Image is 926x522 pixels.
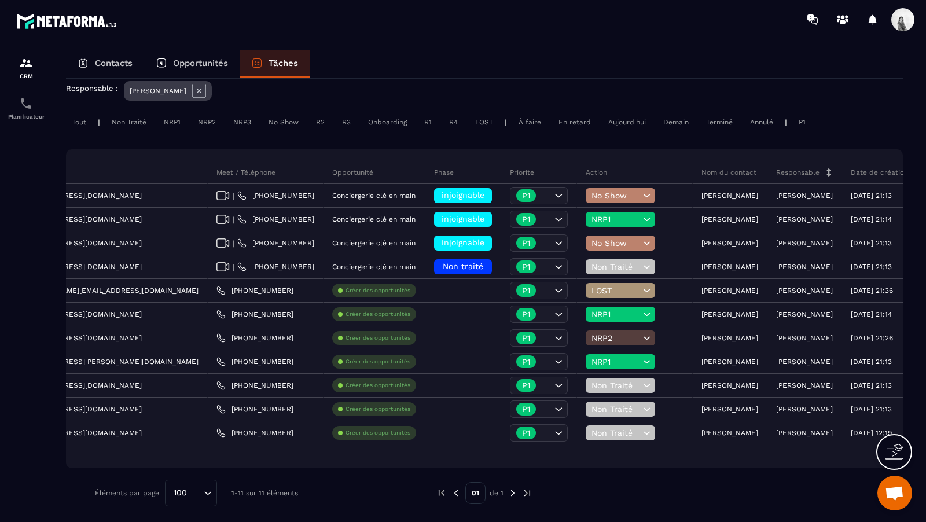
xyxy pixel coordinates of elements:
p: [PERSON_NAME] [701,381,758,389]
span: injoignable [442,214,484,223]
p: [DATE] 21:13 [851,358,892,366]
p: [PERSON_NAME] [776,334,833,342]
img: prev [436,488,447,498]
div: R3 [336,115,357,129]
p: [DATE] 12:19 [851,429,892,437]
a: Contacts [66,50,144,78]
p: Créer des opportunités [346,358,410,366]
p: [PERSON_NAME] [776,192,833,200]
div: Demain [657,115,694,129]
span: No Show [591,238,640,248]
p: CRM [3,73,49,79]
div: Aujourd'hui [602,115,652,129]
p: | [98,118,100,126]
a: Opportunités [144,50,240,78]
p: [PERSON_NAME] [776,263,833,271]
p: [DATE] 21:13 [851,239,892,247]
p: Action [586,168,607,177]
div: R2 [310,115,330,129]
span: | [233,215,234,224]
div: NRP2 [192,115,222,129]
span: Non traité [443,262,483,271]
a: [PHONE_NUMBER] [216,405,293,414]
span: NRP2 [591,333,640,343]
input: Search for option [191,487,201,499]
p: P1 [522,381,530,389]
a: [PHONE_NUMBER] [237,191,314,200]
img: logo [16,10,120,32]
a: formationformationCRM [3,47,49,88]
p: Éléments par page [95,489,159,497]
p: [PERSON_NAME] [701,215,758,223]
span: Non Traité [591,381,640,390]
div: NRP3 [227,115,257,129]
p: 01 [465,482,486,504]
p: [PERSON_NAME] [776,429,833,437]
img: prev [451,488,461,498]
p: Conciergerie clé en main [332,192,416,200]
p: [DATE] 21:13 [851,263,892,271]
span: injoignable [442,238,484,247]
p: Conciergerie clé en main [332,239,416,247]
img: scheduler [19,97,33,111]
span: Non Traité [591,428,640,438]
a: schedulerschedulerPlanificateur [3,88,49,128]
span: injoignable [442,190,484,200]
img: formation [19,56,33,70]
p: P1 [522,310,530,318]
p: de 1 [490,488,504,498]
span: No Show [591,191,640,200]
p: [DATE] 21:36 [851,286,893,295]
p: P1 [522,263,530,271]
div: Onboarding [362,115,413,129]
p: [PERSON_NAME] [776,239,833,247]
p: [PERSON_NAME] [701,405,758,413]
p: P1 [522,429,530,437]
div: Tout [66,115,92,129]
p: [PERSON_NAME] [776,358,833,366]
p: [PERSON_NAME] [701,334,758,342]
div: Search for option [165,480,217,506]
span: Non Traité [591,262,640,271]
p: Phase [434,168,454,177]
p: Priorité [510,168,534,177]
img: next [522,488,532,498]
a: [PHONE_NUMBER] [216,310,293,319]
div: Terminé [700,115,738,129]
p: Opportunité [332,168,373,177]
div: Ouvrir le chat [877,476,912,510]
p: Responsable : [66,84,118,93]
p: P1 [522,334,530,342]
a: [PHONE_NUMBER] [216,381,293,390]
span: Non Traité [591,405,640,414]
p: Créer des opportunités [346,334,410,342]
span: NRP1 [591,357,640,366]
p: Conciergerie clé en main [332,263,416,271]
p: [DATE] 21:14 [851,215,892,223]
p: 1-11 sur 11 éléments [231,489,298,497]
p: P1 [522,192,530,200]
p: [DATE] 21:13 [851,192,892,200]
div: Annulé [744,115,779,129]
p: [PERSON_NAME] [701,429,758,437]
div: Non Traité [106,115,152,129]
p: Créer des opportunités [346,381,410,389]
p: [PERSON_NAME] [701,263,758,271]
p: [PERSON_NAME] [776,286,833,295]
p: P1 [522,405,530,413]
span: NRP1 [591,310,640,319]
p: Tâches [269,58,298,68]
p: Meet / Téléphone [216,168,275,177]
div: En retard [553,115,597,129]
p: P1 [522,215,530,223]
a: [PHONE_NUMBER] [237,238,314,248]
p: Nom du contact [701,168,756,177]
p: P1 [522,239,530,247]
p: [PERSON_NAME] [776,381,833,389]
div: LOST [469,115,499,129]
p: [DATE] 21:26 [851,334,893,342]
div: NRP1 [158,115,186,129]
p: [PERSON_NAME] [701,286,758,295]
p: [PERSON_NAME] [701,310,758,318]
p: | [785,118,787,126]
